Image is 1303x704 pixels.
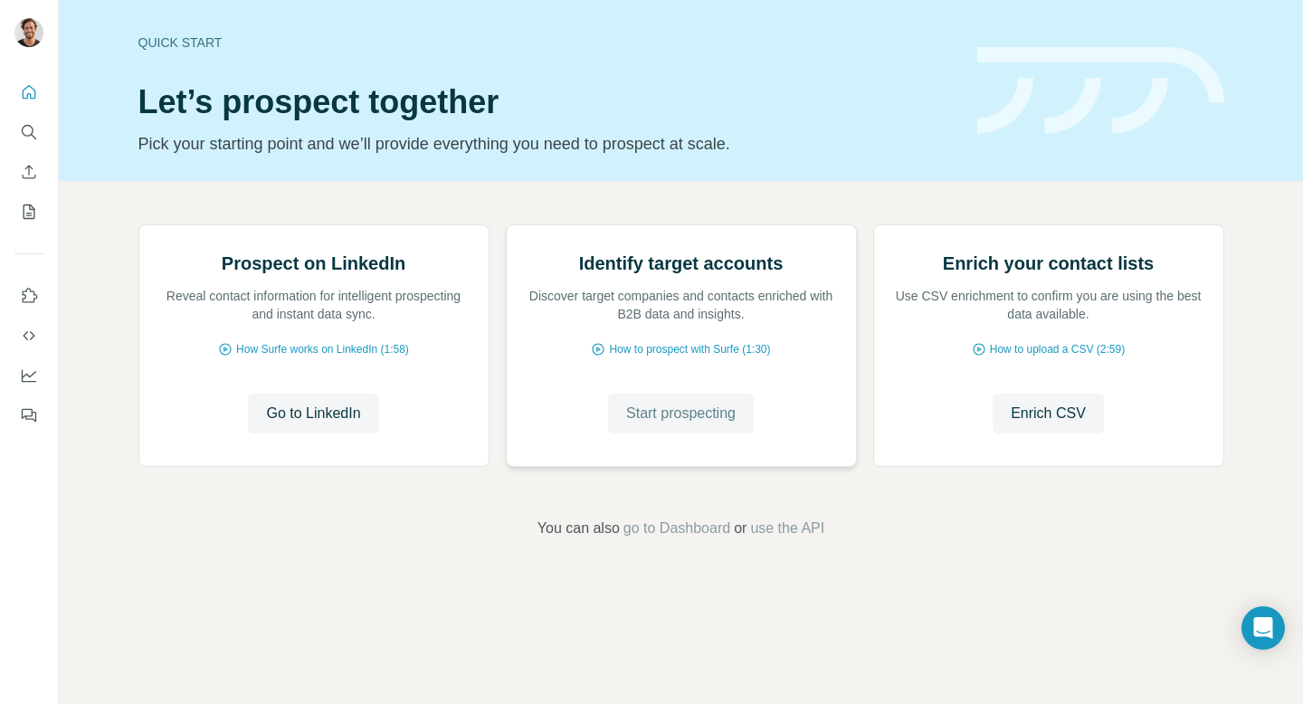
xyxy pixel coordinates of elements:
button: Quick start [14,76,43,109]
div: Quick start [138,33,956,52]
button: Enrich CSV [14,156,43,188]
p: Discover target companies and contacts enriched with B2B data and insights. [525,287,838,323]
button: Enrich CSV [993,394,1104,433]
img: banner [977,47,1224,135]
button: My lists [14,195,43,228]
h2: Enrich your contact lists [943,251,1154,276]
span: Enrich CSV [1011,403,1086,424]
button: Use Surfe API [14,319,43,352]
button: Dashboard [14,359,43,392]
span: Start prospecting [626,403,736,424]
p: Reveal contact information for intelligent prospecting and instant data sync. [157,287,471,323]
p: Pick your starting point and we’ll provide everything you need to prospect at scale. [138,131,956,157]
img: Avatar [14,18,43,47]
button: Search [14,116,43,148]
div: Open Intercom Messenger [1241,606,1285,650]
button: Go to LinkedIn [248,394,378,433]
span: or [734,518,747,539]
h2: Identify target accounts [579,251,784,276]
h2: Prospect on LinkedIn [222,251,405,276]
button: Use Surfe on LinkedIn [14,280,43,312]
span: How to upload a CSV (2:59) [990,341,1125,357]
button: go to Dashboard [623,518,730,539]
button: Feedback [14,399,43,432]
button: Start prospecting [608,394,754,433]
span: You can also [537,518,620,539]
h1: Let’s prospect together [138,84,956,120]
span: How to prospect with Surfe (1:30) [609,341,770,357]
p: Use CSV enrichment to confirm you are using the best data available. [892,287,1205,323]
button: use the API [750,518,824,539]
span: How Surfe works on LinkedIn (1:58) [236,341,409,357]
span: Go to LinkedIn [266,403,360,424]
